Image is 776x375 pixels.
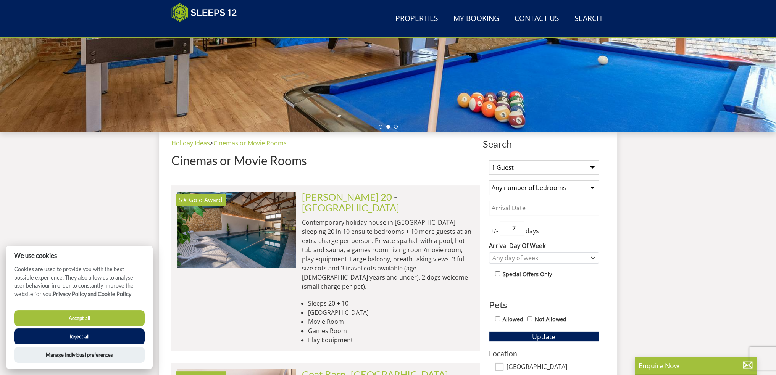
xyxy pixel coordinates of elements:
li: Games Room [308,326,474,335]
p: Enquire Now [639,361,753,370]
button: Manage Individual preferences [14,347,145,363]
h3: Location [489,349,599,357]
li: [GEOGRAPHIC_DATA] [308,308,474,317]
button: Accept all [14,310,145,326]
p: Cookies are used to provide you with the best possible experience. They also allow us to analyse ... [6,265,153,304]
span: - [302,191,399,213]
li: Play Equipment [308,335,474,344]
div: Combobox [489,252,599,264]
a: Contact Us [511,10,562,27]
a: [GEOGRAPHIC_DATA] [302,202,399,213]
a: Holiday Ideas [171,139,210,147]
span: Update [532,332,555,341]
a: Properties [392,10,441,27]
h3: Pets [489,300,599,310]
li: Movie Room [308,317,474,326]
a: Search [571,10,605,27]
a: [PERSON_NAME] 20 [302,191,392,203]
input: Arrival Date [489,201,599,215]
a: My Booking [450,10,502,27]
img: Sleeps 12 [171,3,237,22]
a: 5★ Gold Award [177,192,296,268]
span: > [210,139,213,147]
iframe: Customer reviews powered by Trustpilot [168,27,248,33]
span: Churchill 20 has a 5 star rating under the Quality in Tourism Scheme [179,196,187,204]
div: Any day of week [490,254,589,262]
label: Special Offers Only [503,270,552,278]
label: Not Allowed [535,315,566,323]
p: Contemporary holiday house in [GEOGRAPHIC_DATA] sleeping 20 in 10 ensuite bedrooms + 10 more gues... [302,218,474,291]
img: open-uri20231109-69-pb86i6.original. [177,192,296,268]
h1: Cinemas or Movie Rooms [171,154,480,167]
span: +/- [489,226,500,235]
button: Reject all [14,328,145,344]
span: Churchill 20 has been awarded a Gold Award by Visit England [189,196,223,204]
button: Update [489,331,599,342]
label: [GEOGRAPHIC_DATA] [507,363,599,372]
a: Privacy Policy and Cookie Policy [53,291,131,297]
a: Cinemas or Movie Rooms [213,139,287,147]
span: days [524,226,540,235]
h2: We use cookies [6,252,153,259]
label: Arrival Day Of Week [489,241,599,250]
span: Search [483,138,605,149]
label: Allowed [503,315,523,323]
li: Sleeps 20 + 10 [308,299,474,308]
